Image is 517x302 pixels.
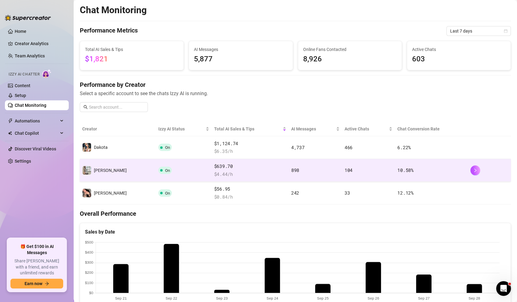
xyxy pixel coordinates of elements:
span: 10.58 % [397,167,413,173]
span: 5,877 [194,53,287,65]
img: AI Chatter [42,69,52,78]
span: On [165,145,170,150]
span: Earn now [25,281,42,286]
th: Izzy AI Status [156,122,212,136]
span: Izzy AI Chatter [9,72,40,77]
th: Creator [80,122,156,136]
span: 🎁 Get $100 in AI Messages [10,244,63,256]
a: Discover Viral Videos [15,146,56,151]
a: Setup [15,93,26,98]
img: Dakota [83,143,91,152]
span: 33 [345,190,350,196]
a: Settings [15,159,31,164]
span: Chat Copilot [15,128,58,138]
span: arrow-right [45,281,49,286]
span: 603 [412,53,506,65]
span: Online Fans Contacted [303,46,397,53]
span: [PERSON_NAME] [94,191,127,196]
div: Sales by Date [85,228,506,236]
h2: Chat Monitoring [80,4,147,16]
span: [PERSON_NAME] [94,168,127,173]
span: On [165,168,170,173]
span: Select a specific account to see the chats Izzy AI is running. [80,90,511,97]
iframe: Intercom live chat [496,281,511,296]
span: Last 7 days [450,26,507,36]
span: 6.22 % [397,144,411,150]
img: Bonnie [83,189,91,197]
span: 12.12 % [397,190,413,196]
th: Active Chats [342,122,395,136]
span: Active Chats [345,126,388,132]
span: Izzy AI Status [158,126,204,132]
input: Search account... [89,104,144,110]
span: Total AI Sales & Tips [85,46,179,53]
span: $1,821 [85,55,108,63]
button: right [470,165,480,175]
h4: Performance by Creator [80,80,511,89]
img: Chat Copilot [8,131,12,135]
a: Content [15,83,30,88]
span: Dakota [94,145,108,150]
a: Team Analytics [15,53,45,58]
span: $ 6.35 /h [214,148,286,155]
span: On [165,191,170,196]
a: Chat Monitoring [15,103,46,108]
span: AI Messages [194,46,287,53]
span: 898 [291,167,299,173]
th: AI Messages [289,122,342,136]
a: Home [15,29,26,34]
span: 466 [345,144,353,150]
span: search [83,105,88,109]
span: right [473,168,477,172]
span: Active Chats [412,46,506,53]
span: AI Messages [291,126,335,132]
span: 104 [345,167,353,173]
span: thunderbolt [8,118,13,123]
span: 242 [291,190,299,196]
span: calendar [504,29,507,33]
span: Total AI Sales & Tips [214,126,281,132]
img: logo-BBDzfeDw.svg [5,15,51,21]
span: Share [PERSON_NAME] with a friend, and earn unlimited rewards [10,258,63,276]
span: 8,926 [303,53,397,65]
h4: Overall Performance [80,209,511,218]
span: $639.70 [214,163,286,170]
span: $ 4.44 /h [214,171,286,178]
span: 4,737 [291,144,305,150]
img: Erika [83,166,91,175]
button: Earn nowarrow-right [10,279,63,288]
a: Creator Analytics [15,39,64,48]
span: Automations [15,116,58,126]
span: $56.95 [214,185,286,193]
span: $1,124.74 [214,140,286,147]
h4: Performance Metrics [80,26,138,36]
span: $ 0.84 /h [214,193,286,201]
th: Chat Conversion Rate [395,122,468,136]
th: Total AI Sales & Tips [212,122,289,136]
